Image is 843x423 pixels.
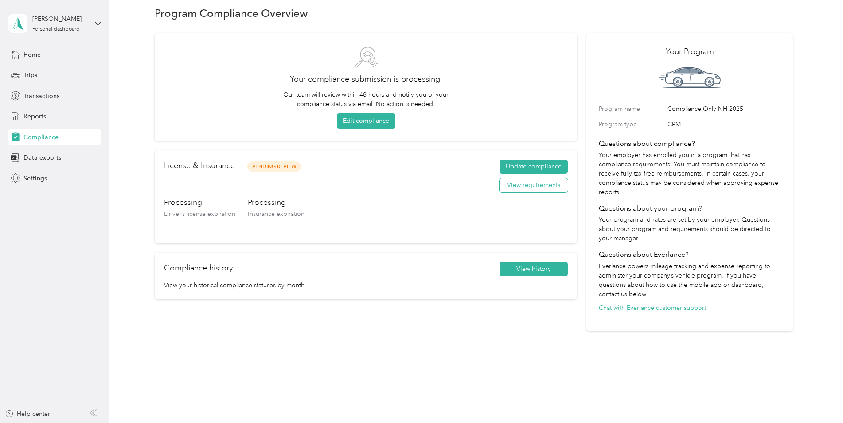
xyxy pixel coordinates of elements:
[23,50,41,59] span: Home
[164,197,235,208] h3: Processing
[23,91,59,101] span: Transactions
[599,262,781,299] p: Everlance powers mileage tracking and expense reporting to administer your company’s vehicle prog...
[155,8,308,18] h1: Program Compliance Overview
[32,14,88,23] div: [PERSON_NAME]
[500,178,568,192] button: View requirements
[599,46,781,58] h2: Your Program
[599,249,781,260] h4: Questions about Everlance?
[599,120,664,129] label: Program type
[23,153,61,162] span: Data exports
[248,210,304,218] span: Insurance expiration
[599,203,781,214] h4: Questions about your program?
[500,160,568,174] button: Update compliance
[5,409,50,419] button: Help center
[247,161,301,172] span: Pending Review
[279,90,453,109] p: Our team will review within 48 hours and notify you of your compliance status via email. No actio...
[599,150,781,197] p: Your employer has enrolled you in a program that has compliance requirements. You must maintain c...
[164,160,235,172] h2: License & Insurance
[793,373,843,423] iframe: Everlance-gr Chat Button Frame
[500,262,568,276] button: View history
[599,215,781,243] p: Your program and rates are set by your employer. Questions about your program and requirements sh...
[667,120,781,129] span: CPM
[599,303,706,313] button: Chat with Everlance customer support
[599,104,664,114] label: Program name
[599,138,781,149] h4: Questions about compliance?
[164,210,235,218] span: Driver’s license expiration
[667,104,781,114] span: Compliance Only NH 2025
[248,197,304,208] h3: Processing
[164,281,568,290] p: View your historical compliance statuses by month.
[23,133,59,142] span: Compliance
[23,174,47,183] span: Settings
[23,70,37,80] span: Trips
[167,73,565,85] h2: Your compliance submission is processing.
[23,112,46,121] span: Reports
[32,27,80,32] div: Personal dashboard
[164,262,233,274] h2: Compliance history
[337,113,395,129] button: Edit compliance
